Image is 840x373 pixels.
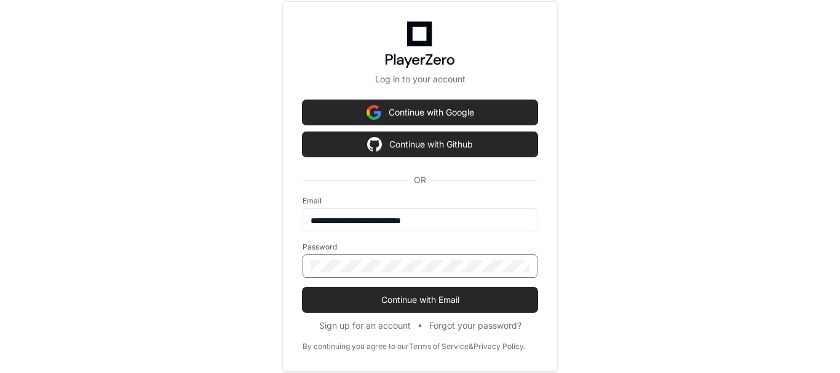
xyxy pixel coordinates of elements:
[303,288,537,312] button: Continue with Email
[303,242,537,252] label: Password
[469,342,473,351] div: &
[473,342,525,351] a: Privacy Policy.
[367,132,382,157] img: Sign in with google
[409,174,431,186] span: OR
[303,342,409,351] div: By continuing you agree to our
[303,294,537,306] span: Continue with Email
[429,320,521,332] button: Forgot your password?
[303,100,537,125] button: Continue with Google
[319,320,411,332] button: Sign up for an account
[409,342,469,351] a: Terms of Service
[303,73,537,85] p: Log in to your account
[303,132,537,157] button: Continue with Github
[367,100,381,125] img: Sign in with google
[303,196,537,206] label: Email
